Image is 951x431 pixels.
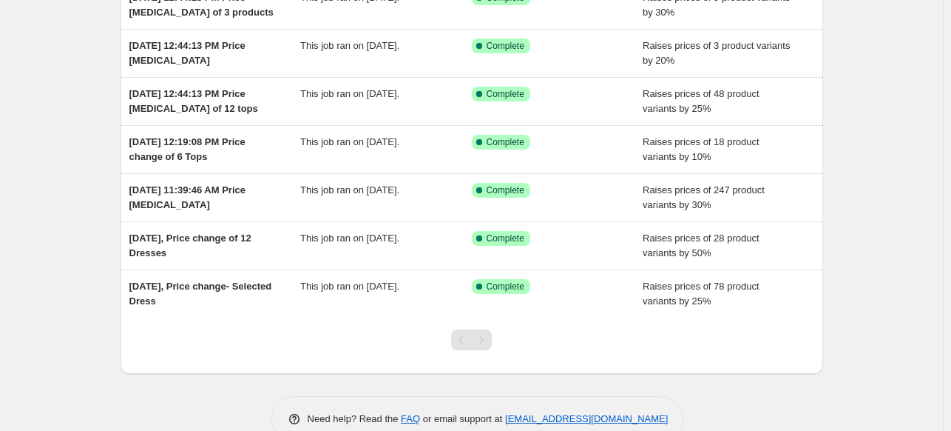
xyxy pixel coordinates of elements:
[300,184,399,196] span: This job ran on [DATE].
[129,281,272,307] span: [DATE], Price change- Selected Dress
[300,281,399,292] span: This job ran on [DATE].
[401,413,420,424] a: FAQ
[643,40,790,66] span: Raises prices of 3 product variants by 20%
[308,413,402,424] span: Need help? Read the
[300,233,399,244] span: This job ran on [DATE].
[487,184,524,196] span: Complete
[129,136,246,162] span: [DATE] 12:19:08 PM Price change of 6 Tops
[300,40,399,51] span: This job ran on [DATE].
[129,88,258,114] span: [DATE] 12:44:13 PM Price [MEDICAL_DATA] of 12 tops
[420,413,505,424] span: or email support at
[487,233,524,244] span: Complete
[129,233,251,258] span: [DATE], Price change of 12 Dresses
[487,88,524,100] span: Complete
[643,281,759,307] span: Raises prices of 78 product variants by 25%
[451,330,492,350] nav: Pagination
[129,184,246,210] span: [DATE] 11:39:46 AM Price [MEDICAL_DATA]
[129,40,246,66] span: [DATE] 12:44:13 PM Price [MEDICAL_DATA]
[643,184,765,210] span: Raises prices of 247 product variants by 30%
[643,136,759,162] span: Raises prices of 18 product variants by 10%
[487,281,524,293] span: Complete
[300,136,399,147] span: This job ran on [DATE].
[643,88,759,114] span: Raises prices of 48 product variants by 25%
[505,413,668,424] a: [EMAIL_ADDRESS][DOMAIN_NAME]
[487,136,524,148] span: Complete
[487,40,524,52] span: Complete
[300,88,399,99] span: This job ran on [DATE].
[643,233,759,258] span: Raises prices of 28 product variants by 50%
